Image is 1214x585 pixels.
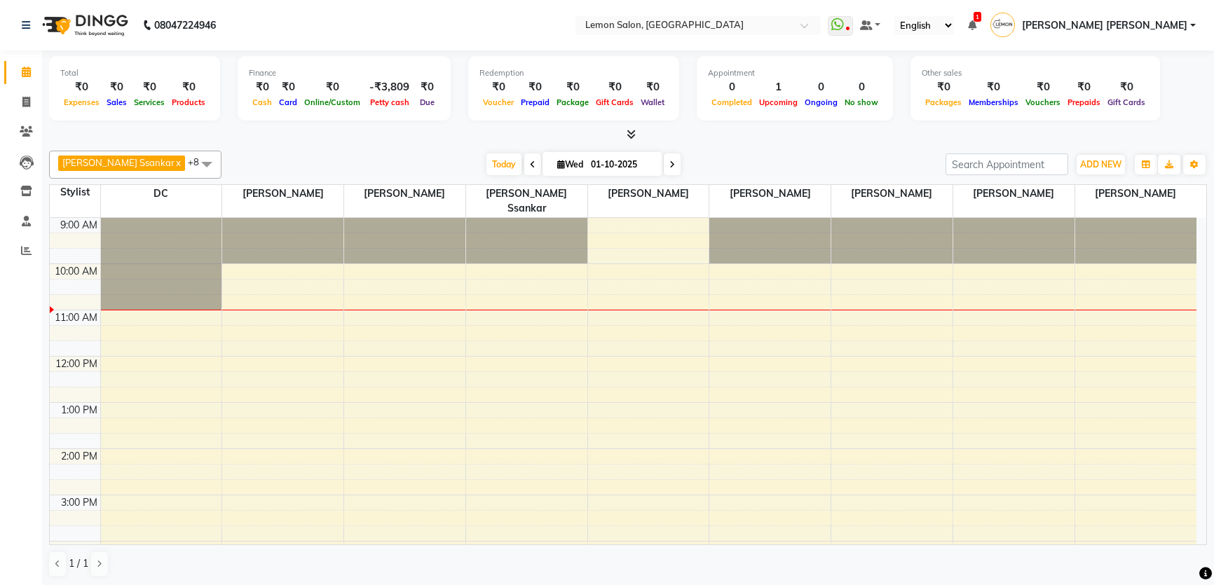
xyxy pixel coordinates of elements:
span: Online/Custom [301,97,364,107]
div: Total [60,67,209,79]
div: 0 [708,79,756,95]
span: DC [101,185,222,202]
div: ₹0 [553,79,592,95]
div: ₹0 [130,79,168,95]
div: ₹0 [103,79,130,95]
div: Other sales [922,67,1149,79]
div: -₹3,809 [364,79,415,95]
div: 11:00 AM [52,310,100,325]
div: ₹0 [249,79,275,95]
span: [PERSON_NAME] [222,185,343,202]
span: Gift Cards [592,97,637,107]
span: Completed [708,97,756,107]
div: ₹0 [168,79,209,95]
span: [PERSON_NAME] [588,185,709,202]
div: 0 [801,79,841,95]
span: Due [416,97,438,107]
div: 10:00 AM [52,264,100,279]
span: Sales [103,97,130,107]
b: 08047224946 [154,6,216,45]
span: Upcoming [756,97,801,107]
div: ₹0 [965,79,1022,95]
div: ₹0 [1064,79,1104,95]
span: No show [841,97,882,107]
div: 0 [841,79,882,95]
div: ₹0 [592,79,637,95]
div: ₹0 [517,79,553,95]
span: Memberships [965,97,1022,107]
div: 3:00 PM [58,495,100,510]
div: ₹0 [1022,79,1064,95]
span: Products [168,97,209,107]
div: Finance [249,67,439,79]
div: 4:00 PM [58,542,100,556]
div: Redemption [479,67,668,79]
input: 2025-10-01 [587,154,657,175]
a: 1 [968,19,976,32]
span: Today [486,153,521,175]
div: ₹0 [637,79,668,95]
span: [PERSON_NAME] Ssankar [466,185,587,217]
button: ADD NEW [1077,155,1125,174]
div: 12:00 PM [53,357,100,371]
input: Search Appointment [946,153,1068,175]
span: Packages [922,97,965,107]
div: ₹0 [275,79,301,95]
span: [PERSON_NAME] [831,185,953,202]
div: 1:00 PM [58,403,100,418]
div: Stylist [50,185,100,200]
div: ₹0 [301,79,364,95]
span: Ongoing [801,97,841,107]
span: Petty cash [367,97,413,107]
div: ₹0 [479,79,517,95]
div: Appointment [708,67,882,79]
div: ₹0 [1104,79,1149,95]
div: ₹0 [60,79,103,95]
div: 2:00 PM [58,449,100,464]
span: Wed [554,159,587,170]
span: ADD NEW [1080,159,1121,170]
div: 9:00 AM [57,218,100,233]
span: Expenses [60,97,103,107]
span: Services [130,97,168,107]
span: 1 / 1 [69,556,88,571]
div: ₹0 [922,79,965,95]
span: Wallet [637,97,668,107]
span: Prepaid [517,97,553,107]
div: 1 [756,79,801,95]
span: 1 [974,12,981,22]
span: [PERSON_NAME] [PERSON_NAME] [1022,18,1187,33]
span: [PERSON_NAME] Ssankar [62,157,175,168]
span: Package [553,97,592,107]
span: [PERSON_NAME] [344,185,465,202]
span: Vouchers [1022,97,1064,107]
span: Voucher [479,97,517,107]
span: Card [275,97,301,107]
span: +8 [188,156,210,167]
span: [PERSON_NAME] [1075,185,1196,202]
img: logo [36,6,132,45]
div: ₹0 [415,79,439,95]
span: Cash [249,97,275,107]
a: x [175,157,181,168]
span: Prepaids [1064,97,1104,107]
span: [PERSON_NAME] [709,185,831,202]
span: [PERSON_NAME] [953,185,1075,202]
img: Varsha Bittu Karmakar [990,13,1015,37]
span: Gift Cards [1104,97,1149,107]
